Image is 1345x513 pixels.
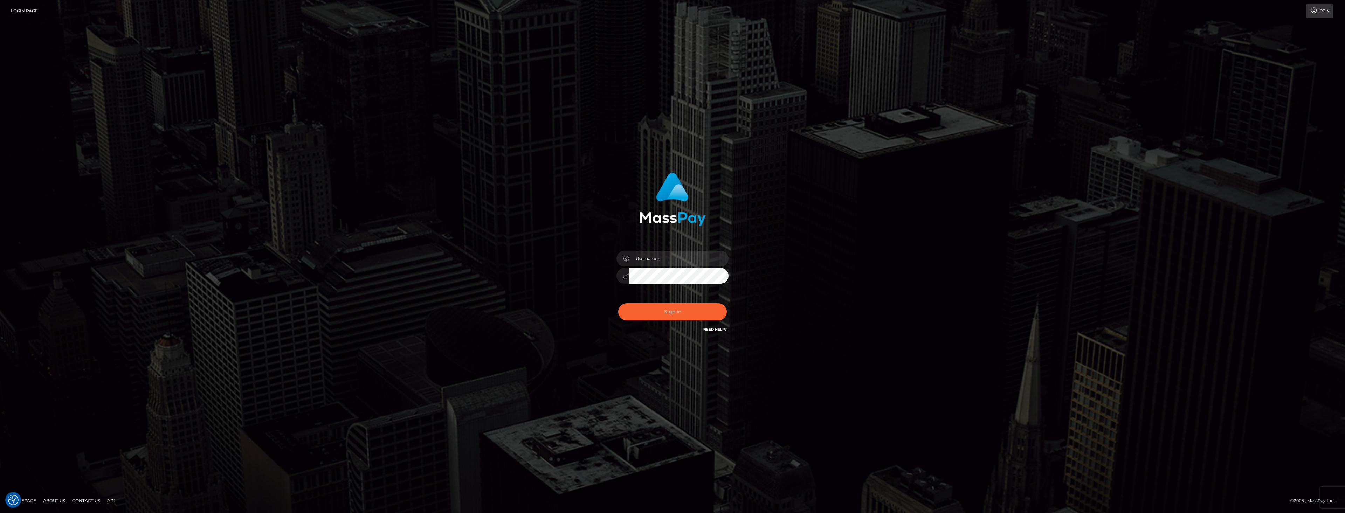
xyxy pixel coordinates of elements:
[8,495,19,505] button: Consent Preferences
[703,327,727,332] a: Need Help?
[618,303,727,320] button: Sign in
[11,4,38,18] a: Login Page
[8,495,19,505] img: Revisit consent button
[40,495,68,506] a: About Us
[1290,497,1340,505] div: © 2025 , MassPay Inc.
[639,173,706,226] img: MassPay Login
[629,251,729,266] input: Username...
[8,495,39,506] a: Homepage
[1306,4,1333,18] a: Login
[104,495,118,506] a: API
[69,495,103,506] a: Contact Us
